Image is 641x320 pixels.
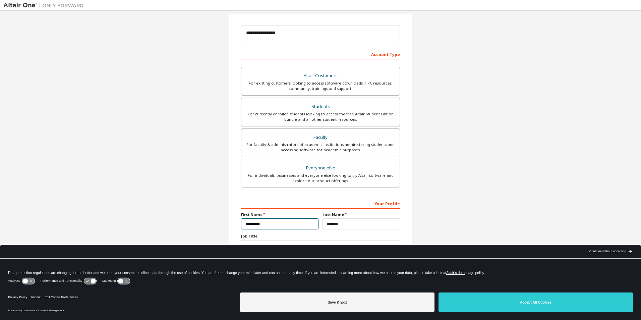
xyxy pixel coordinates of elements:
div: For currently enrolled students looking to access the free Altair Student Edition bundle and all ... [245,111,396,122]
div: For individuals, businesses and everyone else looking to try Altair software and explore our prod... [245,173,396,183]
div: Everyone else [245,163,396,173]
label: First Name [241,212,318,217]
label: Job Title [241,233,400,239]
div: Altair Customers [245,71,396,81]
div: For faculty & administrators of academic institutions administering students and accessing softwa... [245,142,396,153]
div: Faculty [245,133,396,142]
div: For existing customers looking to access software downloads, HPC resources, community, trainings ... [245,81,396,91]
img: Altair One [3,2,87,9]
div: Your Profile [241,198,400,209]
div: Students [245,102,396,111]
div: Account Type [241,49,400,59]
label: Last Name [323,212,400,217]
